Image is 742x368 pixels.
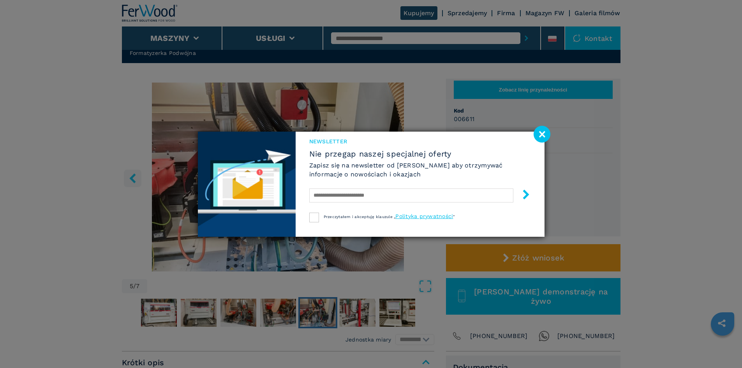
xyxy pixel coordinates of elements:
span: ” [453,215,455,219]
img: Newsletter image [198,132,296,237]
span: Newsletter [309,137,531,145]
span: Przeczytałem i akceptuję klauzule „ [324,215,396,219]
span: Nie przegap naszej specjalnej oferty [309,149,531,158]
h6: Zapisz się na newsletter od [PERSON_NAME] aby otrzymywać informacje o nowościach i okazjach [309,161,531,179]
a: Polityka prywatności [395,213,453,219]
button: submit-button [513,187,531,205]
